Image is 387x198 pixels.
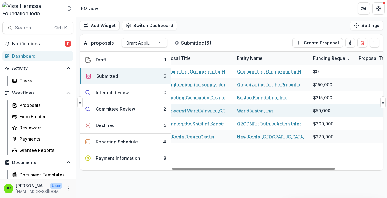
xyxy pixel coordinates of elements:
[161,94,230,101] a: Supporting Community Development in [GEOGRAPHIC_DATA]
[80,134,171,150] button: Reporting Schedule4
[10,76,73,86] a: Tasks
[80,21,120,30] button: Add Widget
[65,41,71,47] span: 11
[2,39,73,49] button: Notifications11
[163,89,166,96] div: 0
[19,125,68,131] div: Reviewers
[237,68,306,75] a: Communities Organizing for Haitian Engagement and Development (COFHED)
[370,38,379,48] button: Drag
[16,183,47,189] p: [PERSON_NAME]
[237,121,306,127] a: OPODNE--Faith in Action International
[122,21,177,30] button: Switch Dashboard
[237,94,287,101] a: Boston Foundation, Inc.
[80,68,171,84] button: Submitted6
[12,66,64,71] span: Activity
[2,63,73,73] button: Open Activity
[80,101,171,117] button: Committee Review2
[80,150,171,166] button: Payment Information8
[50,183,62,189] p: User
[161,108,230,114] a: Empowered World View in [GEOGRAPHIC_DATA]
[19,77,68,84] div: Tasks
[237,81,306,88] a: Organization for the Promotion of Farmers Maniche (OPAGMA)
[292,38,343,48] button: Create Proposal
[358,2,370,15] button: Partners
[164,122,166,128] div: 5
[161,121,224,127] a: Expanding the Spirit of Konbit
[237,108,274,114] a: World Vision, Inc.
[19,136,68,142] div: Payments
[10,170,73,180] a: Document Templates
[81,5,98,12] div: PO view
[163,73,166,79] div: 6
[6,186,11,190] div: Jerry Martinez
[96,56,106,63] div: Draft
[96,106,135,112] div: Committee Review
[163,138,166,145] div: 4
[357,38,367,48] button: Delete card
[12,160,64,165] span: Documents
[157,55,194,61] div: Proposal Title
[10,100,73,110] a: Proposals
[16,189,62,194] p: [EMAIL_ADDRESS][DOMAIN_NAME]
[84,39,114,46] p: All proposals
[161,134,214,140] a: New Roots Dream Center
[313,81,332,88] div: $150,000
[309,55,355,61] div: Funding Requested
[12,53,68,59] div: Dashboard
[78,4,101,13] nav: breadcrumb
[2,2,62,15] img: Vista Hermosa Foundation logo
[80,84,171,101] button: Internal Review0
[96,155,140,161] div: Payment Information
[163,155,166,161] div: 8
[161,68,230,75] a: Communities Organizing for Haitian Engagement and Development (COFHED) - 2025 - Proposal Summary ...
[380,96,386,108] button: Drag
[19,147,68,153] div: Grantee Reports
[15,25,51,31] span: Search...
[313,134,333,140] div: $270,000
[233,52,309,65] div: Entity Name
[163,106,166,112] div: 2
[164,56,166,63] div: 1
[345,38,355,48] button: toggle-assigned-to-me
[19,102,68,108] div: Proposals
[2,51,73,61] a: Dashboard
[10,134,73,144] a: Payments
[10,123,73,133] a: Reviewers
[19,172,68,178] div: Document Templates
[2,158,73,167] button: Open Documents
[12,90,64,96] span: Workflows
[12,41,65,46] span: Notifications
[80,117,171,134] button: Declined5
[19,113,68,120] div: Form Builder
[157,52,233,65] div: Proposal Title
[313,68,319,75] div: $0
[309,52,355,65] div: Funding Requested
[80,52,171,68] button: Draft1
[181,39,227,46] p: Submitted ( 6 )
[96,122,115,128] div: Declined
[77,96,83,108] button: Drag
[350,21,383,30] button: Settings
[65,2,73,15] button: Open entity switcher
[96,89,129,96] div: Internal Review
[237,134,305,140] a: New Roots [GEOGRAPHIC_DATA]
[372,2,385,15] button: Get Help
[10,145,73,155] a: Grantee Reports
[161,81,230,88] a: Strengthening rice supply chain and food security through agricultural extension services and irr...
[313,121,333,127] div: $300,000
[10,111,73,121] a: Form Builder
[313,94,332,101] div: $315,000
[53,25,68,31] div: Ctrl + K
[2,88,73,98] button: Open Workflows
[96,73,118,79] div: Submitted
[2,22,73,34] button: Search...
[233,55,266,61] div: Entity Name
[65,185,72,192] button: More
[313,108,330,114] div: $50,000
[96,138,138,145] div: Reporting Schedule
